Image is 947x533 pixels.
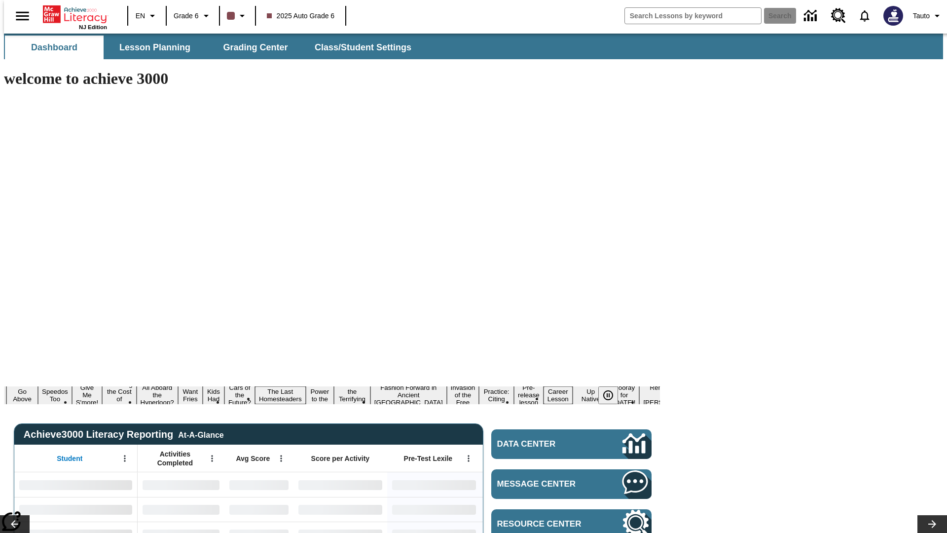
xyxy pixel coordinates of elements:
a: Data Center [491,429,652,459]
div: SubNavbar [4,34,943,59]
button: Slide 12 The Last Homesteaders [255,386,306,404]
span: Message Center [497,479,593,489]
h1: welcome to achieve 3000 [4,70,660,88]
div: At-A-Glance [178,429,223,440]
button: Slide 9 Do You Want Fries With That? [178,372,203,419]
button: Open side menu [8,1,37,31]
button: Pause [598,386,618,404]
button: Grade: Grade 6, Select a grade [170,7,216,25]
span: Grading Center [223,42,288,53]
button: Open Menu [117,451,132,466]
div: Home [43,3,107,30]
button: Slide 8 All Aboard the Hyperloop? [137,382,178,408]
span: Avg Score [236,454,270,463]
span: Pre-Test Lexile [404,454,453,463]
button: Slide 11 Cars of the Future? [224,382,255,408]
span: Score per Activity [311,454,370,463]
button: Select a new avatar [877,3,909,29]
button: Slide 14 Attack of the Terrifying Tomatoes [334,379,370,412]
a: Notifications [852,3,877,29]
span: EN [136,11,145,21]
span: Class/Student Settings [315,42,411,53]
a: Message Center [491,469,652,499]
span: NJ Edition [79,24,107,30]
span: Grade 6 [174,11,199,21]
button: Slide 6 Give Me S'more! [72,382,103,408]
div: SubNavbar [4,36,420,59]
a: Resource Center, Will open in new tab [825,2,852,29]
div: No Data, [138,472,224,497]
div: No Data, [224,497,293,522]
span: Tauto [913,11,930,21]
button: Open Menu [205,451,219,466]
span: 2025 Auto Grade 6 [267,11,335,21]
span: Student [57,454,82,463]
span: Lesson Planning [119,42,190,53]
button: Slide 20 Cooking Up Native Traditions [573,379,609,412]
div: Pause [598,386,628,404]
span: Dashboard [31,42,77,53]
img: Avatar [883,6,903,26]
button: Class color is dark brown. Change class color [223,7,252,25]
button: Dashboard [5,36,104,59]
span: Resource Center [497,519,593,529]
div: No Data, [224,472,293,497]
button: Slide 7 Covering the Cost of College [102,379,136,412]
a: Home [43,4,107,24]
button: Lesson Planning [106,36,204,59]
button: Slide 22 Remembering Justice O'Connor [639,382,701,408]
button: Language: EN, Select a language [131,7,163,25]
a: Data Center [798,2,825,30]
span: Activities Completed [143,450,208,467]
button: Grading Center [206,36,305,59]
button: Slide 4 U.S. Soldiers Go Above and Beyond [6,372,38,419]
button: Slide 15 Fashion Forward in Ancient Rome [370,382,447,408]
span: Data Center [497,439,589,449]
button: Profile/Settings [909,7,947,25]
div: No Data, [138,497,224,522]
button: Class/Student Settings [307,36,419,59]
button: Open Menu [461,451,476,466]
button: Slide 5 Are Speedos Too Speedy? [38,379,72,412]
button: Open Menu [274,451,289,466]
button: Slide 13 Solar Power to the People [306,379,334,412]
button: Slide 10 Dirty Jobs Kids Had To Do [203,372,224,419]
button: Slide 18 Pre-release lesson [514,382,544,408]
button: Lesson carousel, Next [917,515,947,533]
button: Slide 16 The Invasion of the Free CD [447,375,479,415]
span: Achieve3000 Literacy Reporting [24,429,224,440]
button: Slide 17 Mixed Practice: Citing Evidence [479,379,514,412]
button: Slide 19 Career Lesson [544,386,573,404]
input: search field [625,8,761,24]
